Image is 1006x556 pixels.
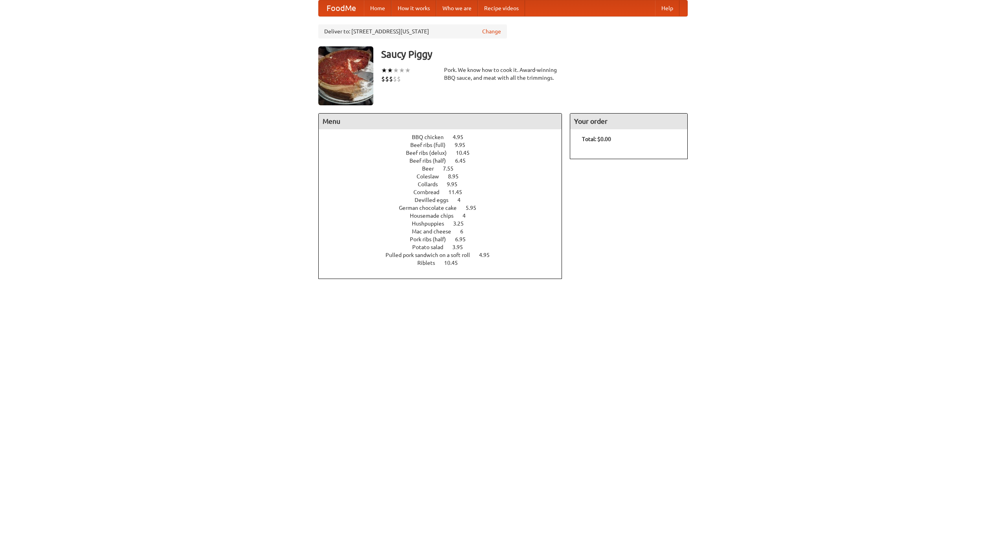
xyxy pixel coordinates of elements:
span: 9.95 [455,142,473,148]
a: Beef ribs (half) 6.45 [409,158,480,164]
a: Housemade chips 4 [410,213,480,219]
div: Deliver to: [STREET_ADDRESS][US_STATE] [318,24,507,39]
h4: Menu [319,114,562,129]
span: Beef ribs (full) [410,142,453,148]
span: 4 [463,213,474,219]
span: Beef ribs (half) [409,158,454,164]
a: Hushpuppies 3.25 [412,220,478,227]
a: Help [655,0,679,16]
span: Coleslaw [417,173,447,180]
span: 10.45 [456,150,477,156]
span: 9.95 [447,181,465,187]
a: Cornbread 11.45 [413,189,477,195]
li: $ [385,75,389,83]
h3: Saucy Piggy [381,46,688,62]
span: 3.95 [452,244,471,250]
span: Hushpuppies [412,220,452,227]
a: Coleslaw 8.95 [417,173,473,180]
a: Beef ribs (full) 9.95 [410,142,480,148]
a: Riblets 10.45 [417,260,472,266]
a: BBQ chicken 4.95 [412,134,478,140]
img: angular.jpg [318,46,373,105]
a: Collards 9.95 [418,181,472,187]
a: Beer 7.55 [422,165,468,172]
li: $ [381,75,385,83]
a: Devilled eggs 4 [415,197,475,203]
b: Total: $0.00 [582,136,611,142]
a: Pulled pork sandwich on a soft roll 4.95 [386,252,504,258]
a: Pork ribs (half) 6.95 [410,236,480,242]
li: $ [397,75,401,83]
div: Pork. We know how to cook it. Award-winning BBQ sauce, and meat with all the trimmings. [444,66,562,82]
span: German chocolate cake [399,205,464,211]
a: Beef ribs (delux) 10.45 [406,150,484,156]
span: 5.95 [466,205,484,211]
span: Riblets [417,260,443,266]
span: Housemade chips [410,213,461,219]
span: 4.95 [479,252,497,258]
span: Devilled eggs [415,197,456,203]
a: Recipe videos [478,0,525,16]
span: 11.45 [448,189,470,195]
span: 6 [460,228,471,235]
h4: Your order [570,114,687,129]
a: German chocolate cake 5.95 [399,205,491,211]
span: BBQ chicken [412,134,452,140]
span: 4 [457,197,468,203]
span: Beef ribs (delux) [406,150,455,156]
a: Who we are [436,0,478,16]
li: ★ [393,66,399,75]
span: Potato salad [412,244,451,250]
span: 4.95 [453,134,471,140]
a: Home [364,0,391,16]
a: How it works [391,0,436,16]
span: 7.55 [443,165,461,172]
span: 3.25 [453,220,472,227]
span: Pork ribs (half) [410,236,454,242]
li: $ [389,75,393,83]
a: Potato salad 3.95 [412,244,477,250]
span: 8.95 [448,173,466,180]
span: Beer [422,165,442,172]
span: 10.45 [444,260,466,266]
a: FoodMe [319,0,364,16]
span: 6.95 [455,236,474,242]
span: Mac and cheese [412,228,459,235]
li: ★ [381,66,387,75]
a: Change [482,28,501,35]
li: $ [393,75,397,83]
span: Pulled pork sandwich on a soft roll [386,252,478,258]
span: Collards [418,181,446,187]
li: ★ [399,66,405,75]
span: Cornbread [413,189,447,195]
span: 6.45 [455,158,474,164]
li: ★ [387,66,393,75]
a: Mac and cheese 6 [412,228,478,235]
li: ★ [405,66,411,75]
